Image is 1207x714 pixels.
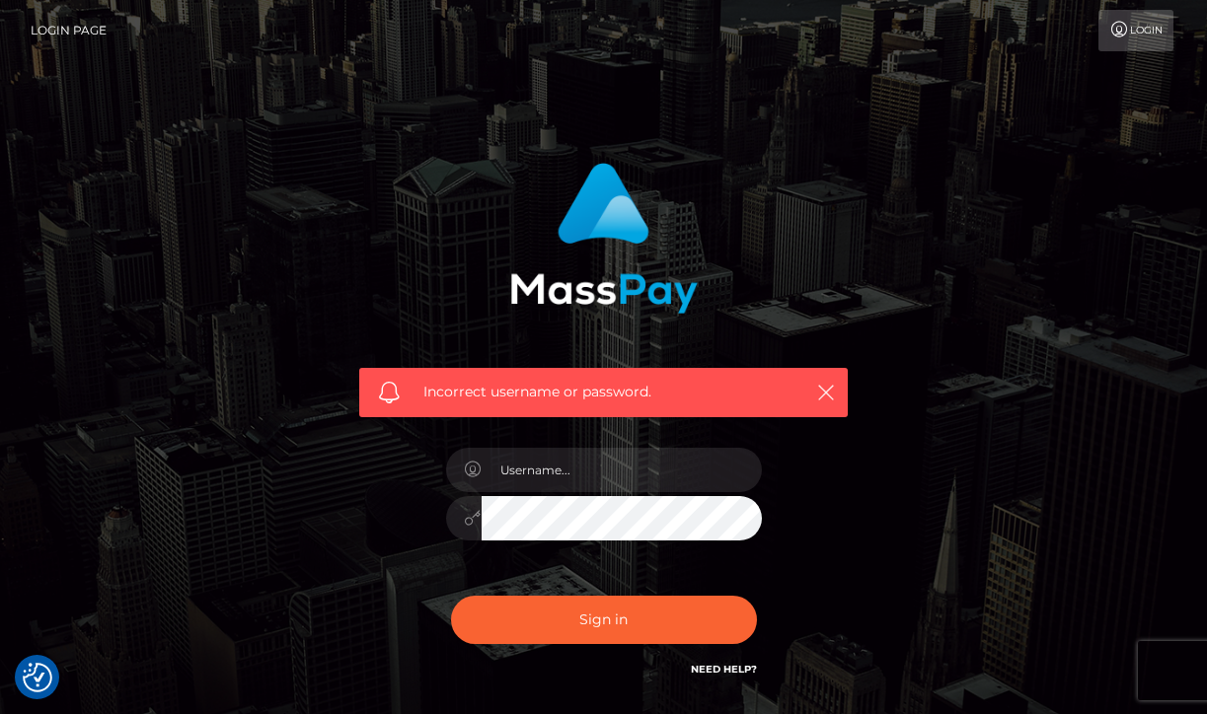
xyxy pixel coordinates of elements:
[1098,10,1173,51] a: Login
[31,10,107,51] a: Login Page
[423,382,784,402] span: Incorrect username or password.
[23,663,52,692] img: Revisit consent button
[482,448,762,492] input: Username...
[23,663,52,692] button: Consent Preferences
[510,163,698,314] img: MassPay Login
[691,663,757,676] a: Need Help?
[451,596,757,644] button: Sign in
